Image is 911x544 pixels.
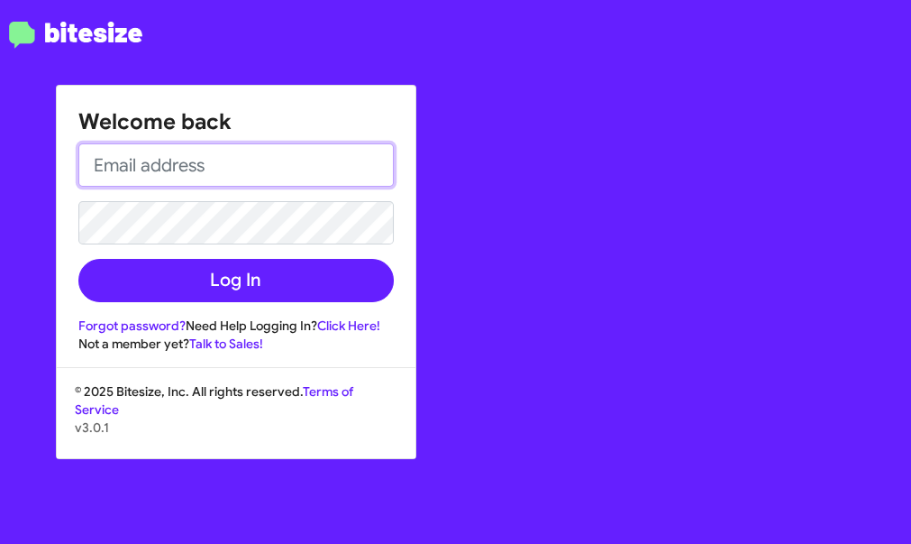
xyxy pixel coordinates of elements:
[78,107,394,136] h1: Welcome back
[57,383,415,458] div: © 2025 Bitesize, Inc. All rights reserved.
[317,318,380,334] a: Click Here!
[78,317,394,335] div: Need Help Logging In?
[189,336,263,352] a: Talk to Sales!
[78,143,394,187] input: Email address
[78,318,186,334] a: Forgot password?
[78,259,394,302] button: Log In
[75,419,397,437] p: v3.0.1
[78,335,394,353] div: Not a member yet?
[75,383,353,418] a: Terms of Service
